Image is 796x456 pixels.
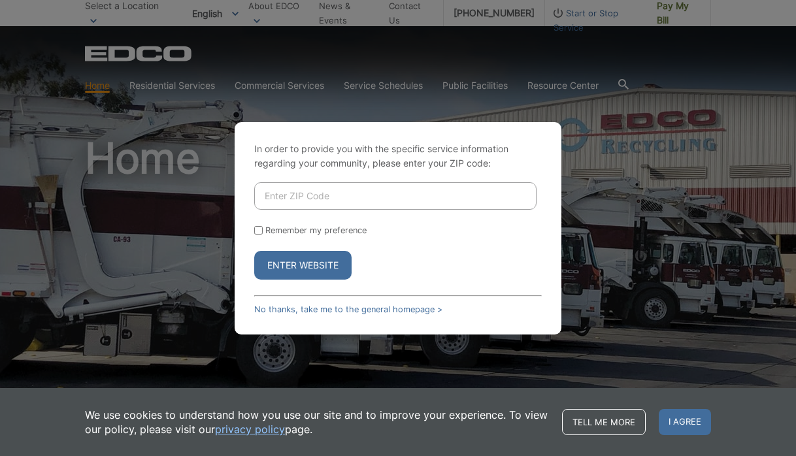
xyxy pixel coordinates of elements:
a: No thanks, take me to the general homepage > [254,304,442,314]
p: In order to provide you with the specific service information regarding your community, please en... [254,142,542,171]
button: Enter Website [254,251,352,280]
label: Remember my preference [265,225,367,235]
a: privacy policy [215,422,285,436]
span: I agree [659,409,711,435]
a: Tell me more [562,409,646,435]
input: Enter ZIP Code [254,182,537,210]
p: We use cookies to understand how you use our site and to improve your experience. To view our pol... [85,408,549,436]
